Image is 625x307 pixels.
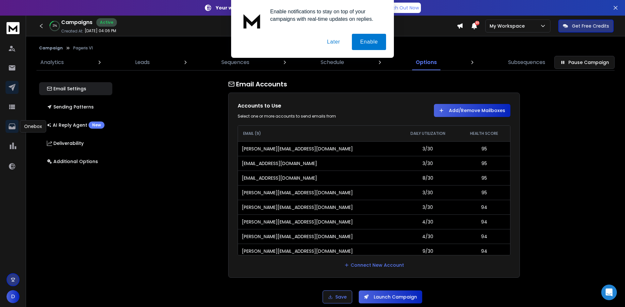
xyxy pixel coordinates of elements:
p: Sending Patterns [47,104,94,110]
td: 4/30 [397,214,458,229]
h1: Email Accounts [228,80,520,89]
button: AI Reply AgentNew [39,119,112,132]
button: Email Settings [39,82,112,95]
p: [PERSON_NAME][EMAIL_ADDRESS][DOMAIN_NAME] [242,248,353,254]
td: 3/30 [397,156,458,171]
p: Additional Options [47,158,98,165]
p: AI Reply Agent [47,122,104,129]
div: Onebox [20,120,46,133]
div: Select one or more accounts to send emails from [238,114,368,119]
p: [EMAIL_ADDRESS][DOMAIN_NAME] [242,175,317,181]
a: Connect New Account [344,262,404,268]
td: 95 [458,171,510,185]
p: Deliverability [47,140,84,147]
button: D [7,290,20,303]
a: Options [412,55,441,70]
p: [PERSON_NAME][EMAIL_ADDRESS][DOMAIN_NAME] [242,204,353,211]
a: Subsequences [504,55,549,70]
button: Additional Options [39,155,112,168]
p: [EMAIL_ADDRESS][DOMAIN_NAME] [242,160,317,167]
a: Sequences [217,55,253,70]
button: Deliverability [39,137,112,150]
div: Enable notifications to stay on top of your campaigns with real-time updates on replies. [265,8,386,23]
button: Add/Remove Mailboxes [434,104,510,117]
td: 94 [458,229,510,244]
p: Analytics [40,58,64,66]
a: Schedule [317,55,348,70]
button: Launch Campaign [359,290,422,303]
button: Enable [352,34,386,50]
a: Analytics [36,55,68,70]
div: Open Intercom Messenger [601,285,617,300]
h1: Accounts to Use [238,102,368,110]
a: Leads [131,55,154,70]
img: notification icon [239,8,265,34]
td: 8/30 [397,171,458,185]
td: 94 [458,200,510,214]
p: Subsequences [508,58,545,66]
th: HEALTH SCORE [458,126,510,141]
td: 3/30 [397,141,458,156]
button: Sending Patterns [39,100,112,113]
p: Sequences [221,58,249,66]
p: Schedule [321,58,344,66]
button: Save [323,290,352,303]
p: Email Settings [47,85,86,92]
td: 3/30 [397,185,458,200]
td: 94 [458,244,510,258]
td: 94 [458,214,510,229]
td: 95 [458,185,510,200]
p: Options [416,58,437,66]
td: 95 [458,156,510,171]
th: DAILY UTILIZATION [397,126,458,141]
td: 3/30 [397,200,458,214]
p: Leads [135,58,150,66]
td: 95 [458,141,510,156]
td: 9/30 [397,244,458,258]
div: New [89,122,104,129]
p: [PERSON_NAME][EMAIL_ADDRESS][DOMAIN_NAME] [242,189,353,196]
p: [PERSON_NAME][EMAIL_ADDRESS][DOMAIN_NAME] [242,146,353,152]
p: [PERSON_NAME][EMAIL_ADDRESS][DOMAIN_NAME] [242,219,353,225]
p: [PERSON_NAME][EMAIL_ADDRESS][DOMAIN_NAME] [242,233,353,240]
td: 4/30 [397,229,458,244]
button: Later [319,34,348,50]
th: EMAIL (9) [238,126,398,141]
button: Pause Campaign [554,56,615,69]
